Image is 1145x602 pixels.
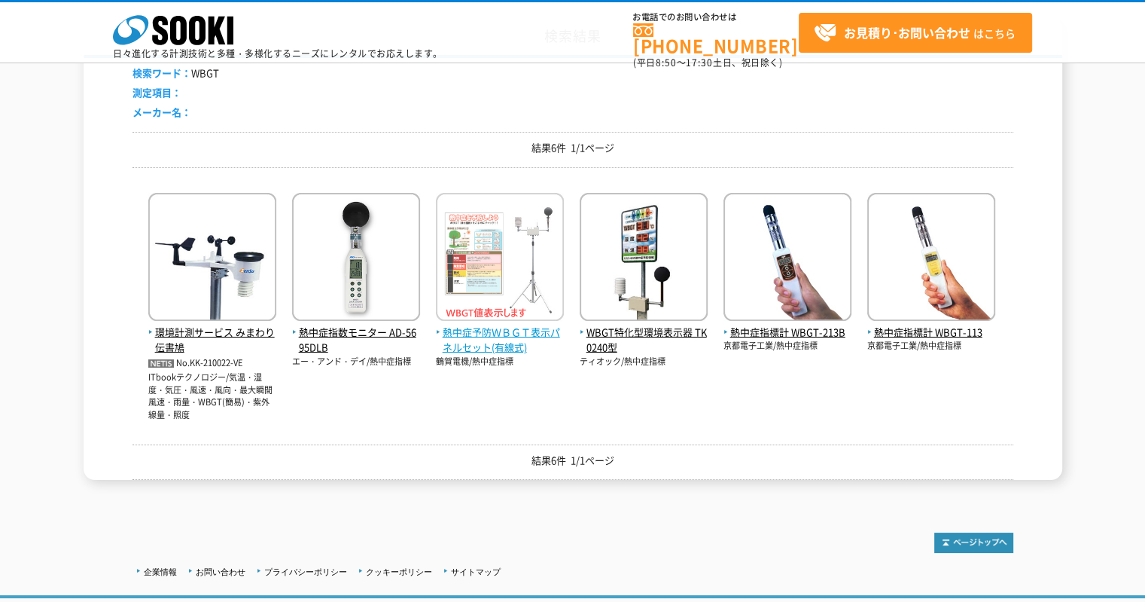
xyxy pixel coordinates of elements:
[867,325,995,341] span: 熱中症指標計 WBGT-113
[132,66,219,81] li: WBGT
[148,371,276,421] p: ITbookテクノロジー/気温・湿度・気圧・風速・風向・最大瞬間風速・雨量・WBGT(簡易)・紫外線量・照度
[686,56,713,69] span: 17:30
[132,66,191,80] span: 検索ワード：
[799,13,1032,53] a: お見積り･お問い合わせはこちら
[723,309,851,341] a: 熱中症指標計 WBGT-213B
[436,356,564,368] p: 鶴賀電機/熱中症指標
[436,325,564,356] span: 熱中症予防ＷＢＧＴ表示パネルセット(有線式)
[292,356,420,368] p: エー・アンド・デイ/熱中症指標
[656,56,677,69] span: 8:50
[144,567,177,576] a: 企業情報
[148,193,276,325] img: みまわり伝書鳩
[132,105,191,119] span: メーカー名：
[723,325,851,341] span: 熱中症指標計 WBGT-213B
[867,193,995,325] img: WBGT-113
[723,193,851,325] img: WBGT-213B
[580,309,708,356] a: WBGT特化型環境表示器 TK0240型
[148,309,276,356] a: 環境計測サービス みまわり伝書鳩
[580,193,708,325] img: TK0240型
[723,340,851,353] p: 京都電子工業/熱中症指標
[292,309,420,356] a: 熱中症指数モニター AD-5695DLB
[132,453,1013,469] p: 結果6件 1/1ページ
[867,309,995,341] a: 熱中症指標計 WBGT-113
[264,567,347,576] a: プライバシーポリシー
[580,325,708,356] span: WBGT特化型環境表示器 TK0240型
[451,567,501,576] a: サイトマップ
[148,325,276,356] span: 環境計測サービス みまわり伝書鳩
[633,23,799,54] a: [PHONE_NUMBER]
[132,140,1013,156] p: 結果6件 1/1ページ
[580,356,708,368] p: ティオック/熱中症指標
[436,309,564,356] a: 熱中症予防ＷＢＧＴ表示パネルセット(有線式)
[292,325,420,356] span: 熱中症指数モニター AD-5695DLB
[148,356,276,371] p: No.KK-210022-VE
[633,13,799,22] span: お電話でのお問い合わせは
[867,340,995,353] p: 京都電子工業/熱中症指標
[844,23,970,41] strong: お見積り･お問い合わせ
[292,193,420,325] img: AD-5695DLB
[132,85,181,99] span: 測定項目：
[113,49,443,58] p: 日々進化する計測技術と多種・多様化するニーズにレンタルでお応えします。
[196,567,245,576] a: お問い合わせ
[934,533,1013,553] img: トップページへ
[633,56,782,69] span: (平日 ～ 土日、祝日除く)
[814,22,1016,44] span: はこちら
[366,567,432,576] a: クッキーポリシー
